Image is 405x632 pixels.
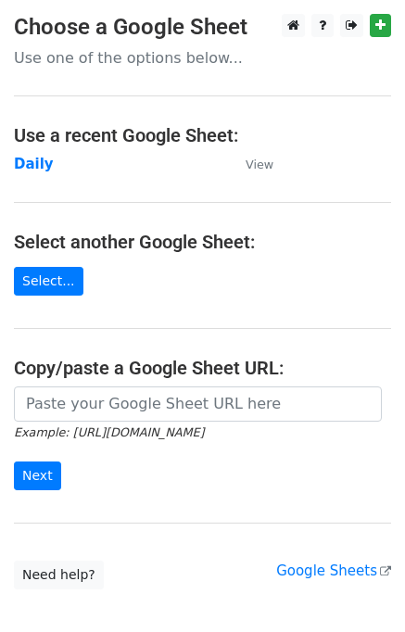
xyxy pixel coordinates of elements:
h3: Choose a Google Sheet [14,14,391,41]
input: Next [14,461,61,490]
h4: Select another Google Sheet: [14,231,391,253]
a: Daily [14,156,54,172]
a: Select... [14,267,83,296]
input: Paste your Google Sheet URL here [14,386,382,422]
h4: Use a recent Google Sheet: [14,124,391,146]
a: Need help? [14,561,104,589]
a: View [227,156,273,172]
h4: Copy/paste a Google Sheet URL: [14,357,391,379]
p: Use one of the options below... [14,48,391,68]
small: Example: [URL][DOMAIN_NAME] [14,425,204,439]
small: View [246,158,273,171]
a: Google Sheets [276,562,391,579]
